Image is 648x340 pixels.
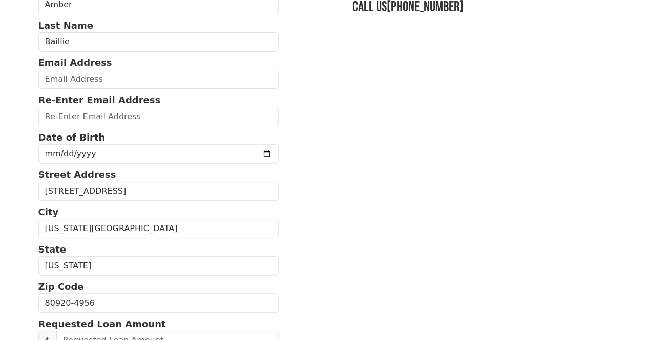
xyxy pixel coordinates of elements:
input: Re-Enter Email Address [38,107,279,126]
strong: Email Address [38,57,112,68]
strong: Re-Enter Email Address [38,95,161,105]
strong: Last Name [38,20,93,31]
strong: Street Address [38,169,116,180]
strong: Requested Loan Amount [38,319,166,329]
input: Last Name [38,32,279,52]
strong: Date of Birth [38,132,106,143]
strong: City [38,207,59,217]
input: City [38,219,279,238]
strong: State [38,244,67,255]
input: Street Address [38,182,279,201]
strong: Zip Code [38,281,84,292]
input: Email Address [38,70,279,89]
input: Zip Code [38,293,279,313]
